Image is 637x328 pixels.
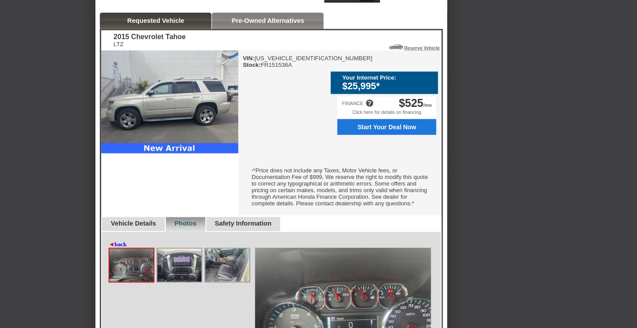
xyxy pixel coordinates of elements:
[215,220,272,227] a: Safety Information
[101,51,238,153] img: 2015 Chevrolet Tahoe
[232,17,304,24] a: Pre-Owned Alternatives
[110,249,154,282] img: Image.aspx
[113,33,186,41] div: 2015 Chevrolet Tahoe
[399,97,432,109] div: /mo
[109,241,127,248] a: ◄back
[243,55,255,62] b: VIN:
[404,45,440,51] a: Reserve Vehicle
[243,62,261,68] b: Stock:
[157,249,201,282] img: Image.aspx
[175,220,197,227] a: Photos
[389,44,403,50] img: Icon_ReserveVehicleCar.png
[243,55,373,68] div: [US_VEHICLE_IDENTIFICATION_NUMBER] FR151536A
[342,101,363,106] div: FINANCE
[113,41,186,47] div: LTZ
[205,249,249,282] img: Image.aspx
[342,74,434,81] div: Your Internet Price:
[342,124,432,131] span: Start Your Deal Now
[337,109,436,119] div: Click here for details on financing
[252,167,428,207] font: *Price does not include any Taxes, Motor Vehicle fees, or Documentation Fee of $999. We reserve t...
[399,97,424,109] span: $525
[109,241,114,248] span: ◄
[111,220,156,227] a: Vehicle Details
[127,17,184,24] a: Requested Vehicle
[342,81,434,92] div: $25,995*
